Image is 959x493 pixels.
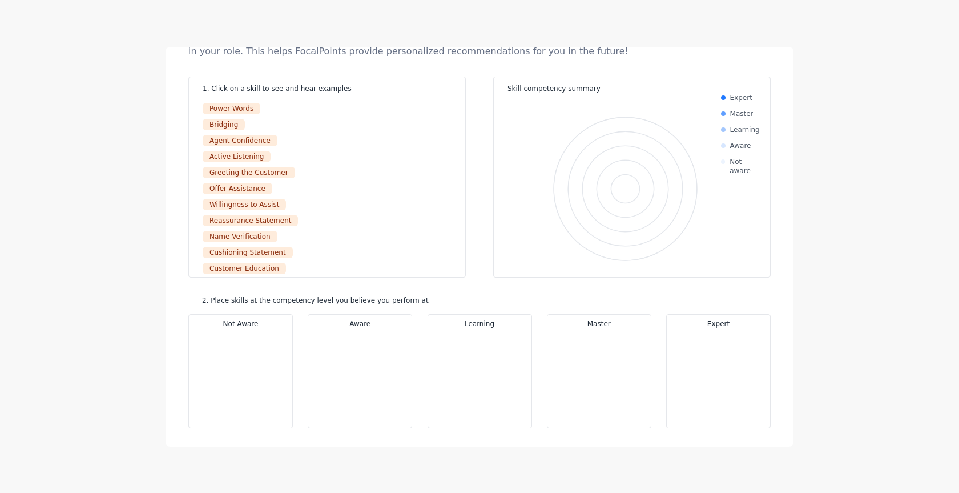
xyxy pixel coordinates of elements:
div: 1. Click on a skill to see and hear examples [203,84,452,93]
div: Master [730,109,753,118]
div: Expert [730,93,752,102]
div: Customer Education [203,263,286,274]
div: Name Verification [203,231,277,242]
div: Skill competency summary [507,84,763,93]
div: Chart. Highcharts interactive chart. [530,93,721,284]
div: Bridging [203,119,245,130]
div: Learning [730,125,760,134]
div: Offer Assistance [203,183,272,194]
div: Reassurance Statement [203,215,298,226]
div: Power Words [203,103,260,114]
div: 2. Place skills at the competency level you believe you perform at [202,296,771,305]
span: Master [587,320,611,328]
div: Aware [730,141,751,150]
span: Learning [465,320,494,328]
div: Agent Confidence [203,135,277,146]
span: Aware [349,320,370,328]
span: Expert [707,320,730,328]
div: Cushioning Statement [203,247,293,258]
div: Greeting the Customer [203,167,295,178]
div: Not aware [730,157,763,175]
div: Willingness to Assist [203,199,286,210]
span: Not Aware [223,320,259,328]
svg: Interactive chart [530,93,720,284]
div: Active Listening [203,151,271,162]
